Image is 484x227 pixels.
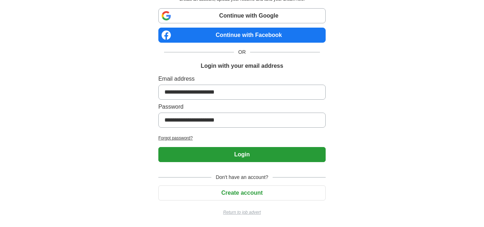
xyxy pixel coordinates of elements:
[158,8,326,23] a: Continue with Google
[158,28,326,43] a: Continue with Facebook
[158,185,326,200] button: Create account
[201,62,283,70] h1: Login with your email address
[158,135,326,141] a: Forgot password?
[211,174,273,181] span: Don't have an account?
[158,103,326,111] label: Password
[158,209,326,216] a: Return to job advert
[158,147,326,162] button: Login
[158,75,326,83] label: Email address
[158,190,326,196] a: Create account
[234,48,250,56] span: OR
